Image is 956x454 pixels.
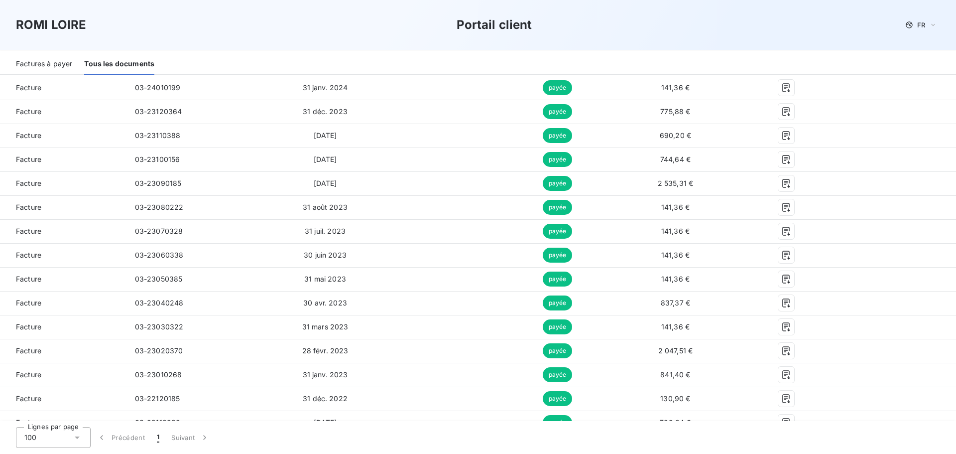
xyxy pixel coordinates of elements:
span: 03-23070328 [135,227,183,235]
span: 690,20 € [660,131,691,140]
span: 31 août 2023 [303,203,348,211]
span: 141,36 € [661,322,690,331]
span: Facture [8,394,119,404]
span: payée [543,367,573,382]
span: Facture [8,274,119,284]
h3: Portail client [457,16,532,34]
span: payée [543,272,573,287]
span: 03-23060338 [135,251,184,259]
span: Facture [8,154,119,164]
span: Facture [8,250,119,260]
span: 03-22120185 [135,394,180,403]
span: 31 mai 2023 [304,275,346,283]
span: 31 janv. 2024 [303,83,348,92]
span: payée [543,152,573,167]
span: 31 mars 2023 [302,322,349,331]
span: payée [543,80,573,95]
div: Tous les documents [84,54,154,75]
span: Facture [8,346,119,356]
span: payée [543,128,573,143]
span: 03-23120364 [135,107,182,116]
span: 03-24010199 [135,83,181,92]
span: 841,40 € [660,370,690,379]
span: 141,36 € [661,227,690,235]
span: Facture [8,322,119,332]
span: Facture [8,83,119,93]
span: 03-23110388 [135,131,181,140]
div: Factures à payer [16,54,72,75]
span: 744,64 € [660,155,691,163]
span: payée [543,319,573,334]
span: 100 [24,433,36,443]
span: payée [543,104,573,119]
button: 1 [151,427,165,448]
span: 03-23050385 [135,275,183,283]
span: payée [543,224,573,239]
span: Facture [8,418,119,428]
span: 03-23010268 [135,370,182,379]
span: [DATE] [314,155,337,163]
span: 141,36 € [661,275,690,283]
span: 31 déc. 2023 [303,107,348,116]
span: 141,36 € [661,251,690,259]
span: 03-22110338 [135,418,181,427]
span: 141,36 € [661,203,690,211]
span: payée [543,200,573,215]
span: 729,04 € [660,418,691,427]
span: 03-23040248 [135,299,184,307]
span: 2 535,31 € [658,179,694,187]
span: [DATE] [314,179,337,187]
button: Précédent [91,427,151,448]
button: Suivant [165,427,216,448]
span: 03-23090185 [135,179,182,187]
span: 130,90 € [660,394,690,403]
span: 03-23100156 [135,155,180,163]
span: Facture [8,226,119,236]
span: Facture [8,202,119,212]
span: 141,36 € [661,83,690,92]
span: 30 avr. 2023 [303,299,347,307]
span: [DATE] [314,418,337,427]
span: FR [917,21,925,29]
span: 31 janv. 2023 [303,370,348,379]
span: 1 [157,433,159,443]
span: 03-23080222 [135,203,184,211]
span: payée [543,248,573,263]
span: 30 juin 2023 [304,251,347,259]
span: 03-23030322 [135,322,184,331]
span: payée [543,391,573,406]
span: 03-23020370 [135,346,183,355]
span: Facture [8,298,119,308]
span: Facture [8,131,119,141]
span: Facture [8,107,119,117]
span: Facture [8,370,119,380]
span: payée [543,296,573,310]
span: 775,88 € [660,107,690,116]
span: 2 047,51 € [658,346,693,355]
span: Facture [8,178,119,188]
span: 837,37 € [661,299,690,307]
h3: ROMI LOIRE [16,16,87,34]
span: 28 févr. 2023 [302,346,349,355]
span: payée [543,343,573,358]
span: 31 juil. 2023 [305,227,346,235]
span: payée [543,415,573,430]
span: 31 déc. 2022 [303,394,348,403]
span: [DATE] [314,131,337,140]
span: payée [543,176,573,191]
